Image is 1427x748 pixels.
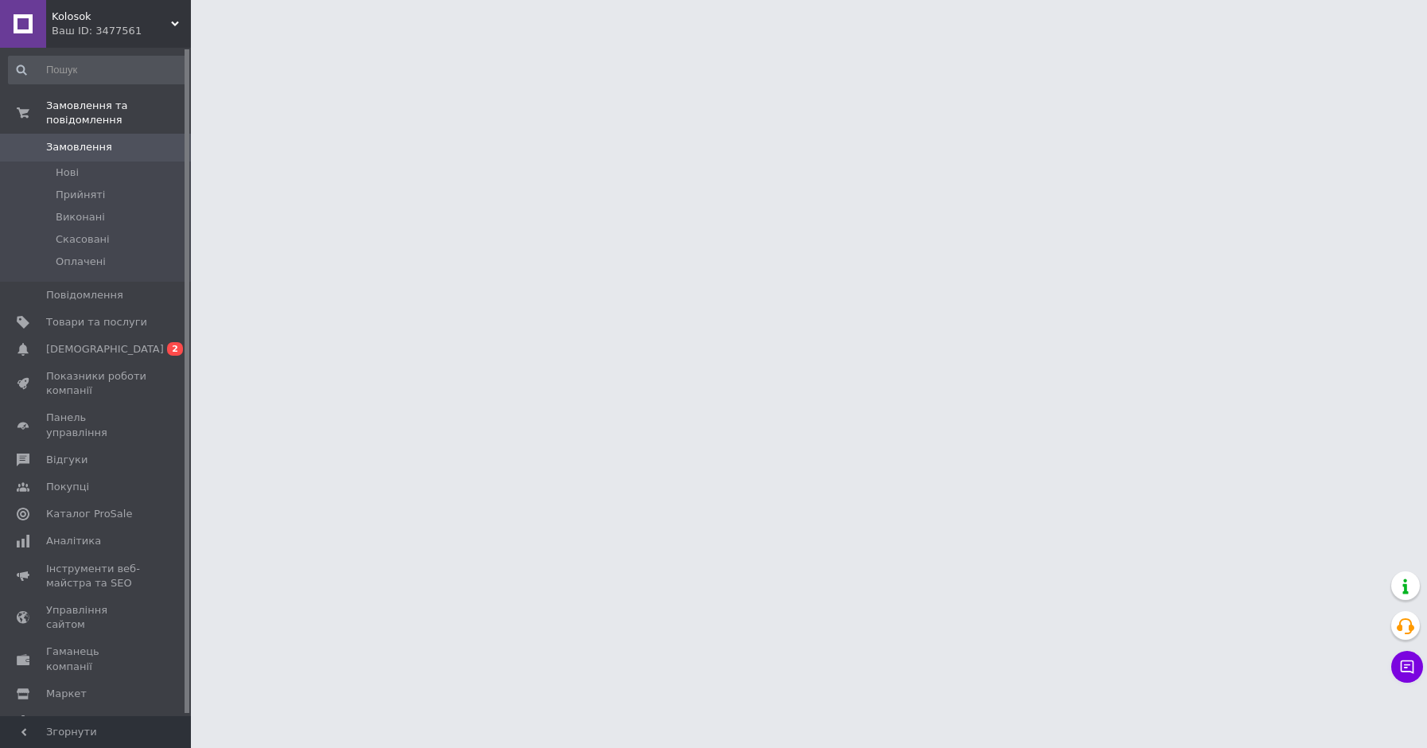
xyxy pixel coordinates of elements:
span: Каталог ProSale [46,507,132,521]
span: Управління сайтом [46,603,147,632]
span: Нові [56,166,79,180]
span: Виконані [56,210,105,224]
span: Панель управління [46,411,147,439]
span: Замовлення та повідомлення [46,99,191,127]
span: Kolosok [52,10,171,24]
span: Показники роботи компанії [46,369,147,398]
input: Пошук [8,56,188,84]
span: Налаштування [46,714,127,728]
span: Повідомлення [46,288,123,302]
span: 2 [167,342,183,356]
span: Товари та послуги [46,315,147,329]
button: Чат з покупцем [1391,651,1423,683]
span: Маркет [46,687,87,701]
span: Скасовані [56,232,110,247]
span: Гаманець компанії [46,645,147,673]
span: [DEMOGRAPHIC_DATA] [46,342,164,356]
span: Покупці [46,480,89,494]
div: Ваш ID: 3477561 [52,24,191,38]
span: Інструменти веб-майстра та SEO [46,562,147,590]
span: Аналітика [46,534,101,548]
span: Прийняті [56,188,105,202]
span: Оплачені [56,255,106,269]
span: Замовлення [46,140,112,154]
span: Відгуки [46,453,87,467]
